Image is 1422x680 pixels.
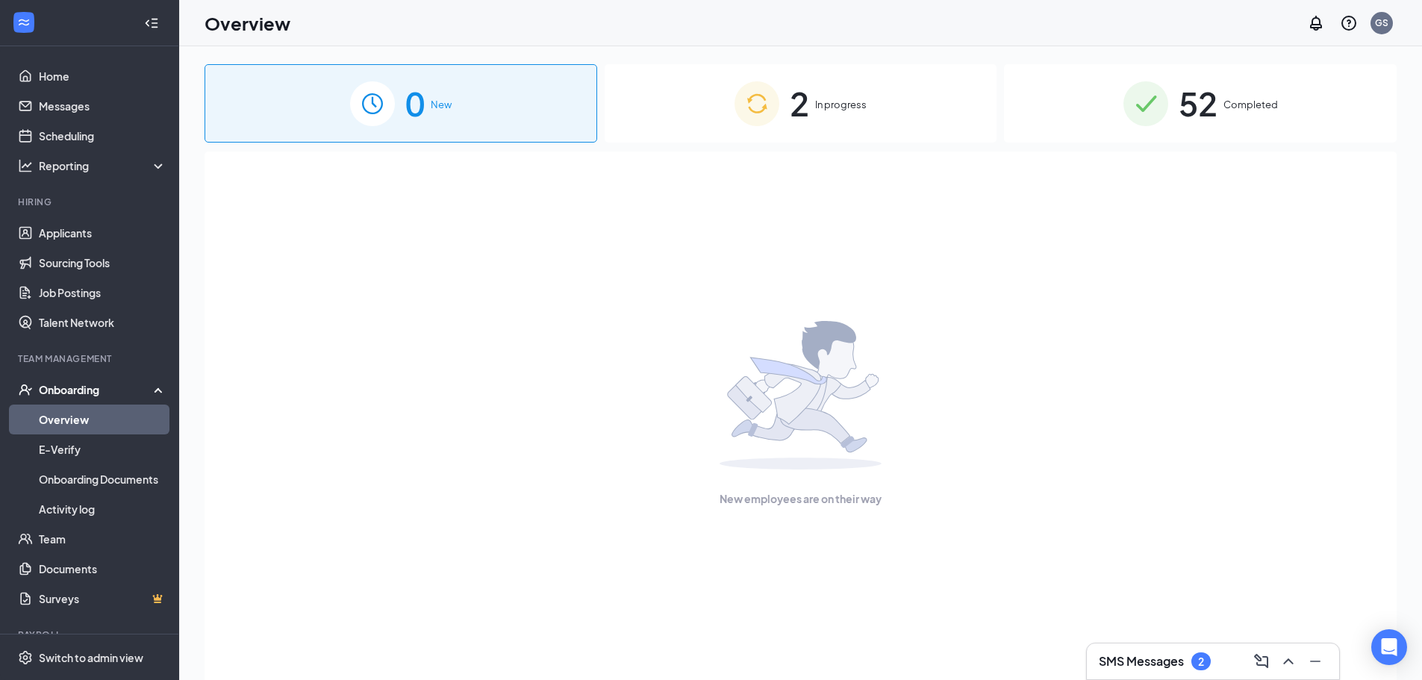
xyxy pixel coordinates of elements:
[790,78,809,129] span: 2
[1223,97,1278,112] span: Completed
[39,405,166,434] a: Overview
[18,628,163,641] div: Payroll
[1371,629,1407,665] div: Open Intercom Messenger
[39,434,166,464] a: E-Verify
[1307,14,1325,32] svg: Notifications
[1198,655,1204,668] div: 2
[39,158,167,173] div: Reporting
[16,15,31,30] svg: WorkstreamLogo
[39,278,166,308] a: Job Postings
[39,382,154,397] div: Onboarding
[39,584,166,614] a: SurveysCrown
[39,524,166,554] a: Team
[720,490,882,507] span: New employees are on their way
[1253,652,1270,670] svg: ComposeMessage
[1375,16,1388,29] div: GS
[431,97,452,112] span: New
[39,91,166,121] a: Messages
[39,61,166,91] a: Home
[39,218,166,248] a: Applicants
[39,308,166,337] a: Talent Network
[18,382,33,397] svg: UserCheck
[39,494,166,524] a: Activity log
[18,158,33,173] svg: Analysis
[1276,649,1300,673] button: ChevronUp
[815,97,867,112] span: In progress
[39,121,166,151] a: Scheduling
[144,16,159,31] svg: Collapse
[405,78,425,129] span: 0
[18,196,163,208] div: Hiring
[1279,652,1297,670] svg: ChevronUp
[1250,649,1273,673] button: ComposeMessage
[1340,14,1358,32] svg: QuestionInfo
[39,464,166,494] a: Onboarding Documents
[18,352,163,365] div: Team Management
[1306,652,1324,670] svg: Minimize
[39,554,166,584] a: Documents
[1099,653,1184,670] h3: SMS Messages
[205,10,290,36] h1: Overview
[1179,78,1217,129] span: 52
[1303,649,1327,673] button: Minimize
[18,650,33,665] svg: Settings
[39,248,166,278] a: Sourcing Tools
[39,650,143,665] div: Switch to admin view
